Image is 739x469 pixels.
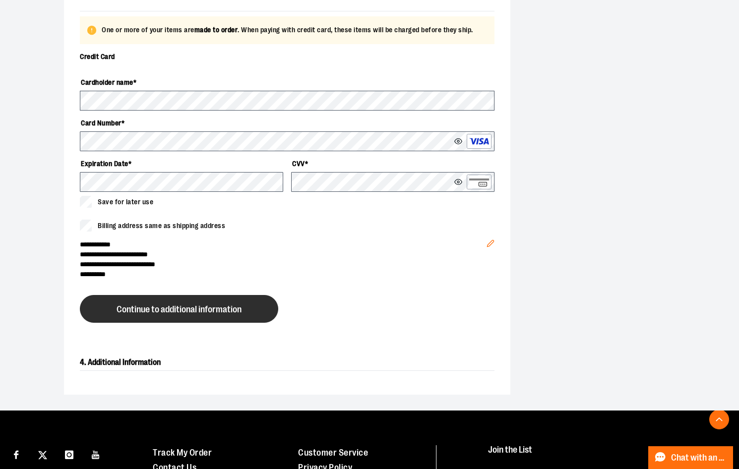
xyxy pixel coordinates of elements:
img: Twitter [38,451,47,460]
input: Save for later use [80,196,92,208]
label: Card Number * [80,115,494,131]
a: Visit our Instagram page [61,445,78,463]
button: Chat with an Expert [648,446,734,469]
h4: Join the List [488,445,720,464]
a: Visit our Facebook page [7,445,25,463]
input: Billing address same as shipping address [80,220,92,232]
button: Back To Top [709,410,729,429]
a: Track My Order [153,448,212,458]
label: Expiration Date * [80,155,283,172]
span: made to order [194,26,238,34]
button: Continue to additional information [80,295,278,323]
a: Visit our X page [34,445,52,463]
span: Continue to additional information [117,305,242,314]
label: Cardholder name * [80,74,494,91]
label: CVV * [291,155,494,172]
span: One or more of your items are . When paying with credit card, these items will be charged before ... [102,25,473,35]
a: Visit our Youtube page [87,445,105,463]
h2: 4. Additional Information [80,354,494,371]
a: Customer Service [298,448,368,458]
span: Billing address same as shipping address [98,221,225,231]
span: Chat with an Expert [671,453,727,463]
span: Save for later use [98,197,153,207]
button: Edit [479,224,502,258]
span: Credit Card [80,53,115,60]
